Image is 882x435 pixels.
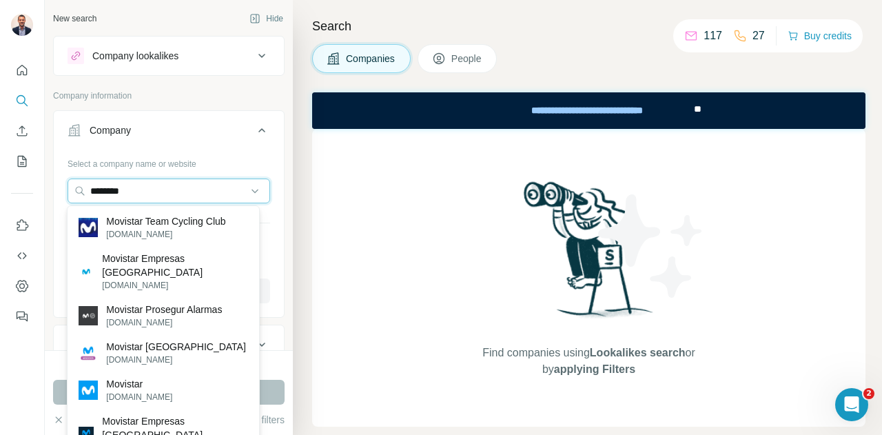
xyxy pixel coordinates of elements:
[11,14,33,36] img: Avatar
[106,340,246,354] p: Movistar [GEOGRAPHIC_DATA]
[752,28,765,44] p: 27
[79,306,98,325] img: Movistar Prosegur Alarmas
[478,345,699,378] span: Find companies using or by
[79,381,98,400] img: Movistar
[11,274,33,299] button: Dashboard
[102,279,247,292] p: [DOMAIN_NAME]
[79,343,98,363] img: Movistar México
[11,304,33,329] button: Feedback
[11,213,33,238] button: Use Surfe on LinkedIn
[240,8,293,29] button: Hide
[79,218,98,237] img: Movistar Team Cycling Club
[11,119,33,143] button: Enrich CSV
[54,328,284,361] button: Industry
[102,252,247,279] p: Movistar Empresas [GEOGRAPHIC_DATA]
[554,363,635,375] span: applying Filters
[788,26,852,45] button: Buy credits
[106,377,172,391] p: Movistar
[79,264,94,279] img: Movistar Empresas Argentina
[53,12,96,25] div: New search
[589,184,713,308] img: Surfe Illustration - Stars
[68,152,270,170] div: Select a company name or website
[11,149,33,174] button: My lists
[106,354,246,366] p: [DOMAIN_NAME]
[54,114,284,152] button: Company
[106,303,222,316] p: Movistar Prosegur Alarmas
[704,28,722,44] p: 117
[11,58,33,83] button: Quick start
[90,123,131,137] div: Company
[11,243,33,268] button: Use Surfe API
[835,388,868,421] iframe: Intercom live chat
[312,92,865,129] iframe: Banner
[106,214,225,228] p: Movistar Team Cycling Club
[106,316,222,329] p: [DOMAIN_NAME]
[11,88,33,113] button: Search
[312,17,865,36] h4: Search
[53,90,285,102] p: Company information
[92,49,178,63] div: Company lookalikes
[106,391,172,403] p: [DOMAIN_NAME]
[590,347,686,358] span: Lookalikes search
[53,413,92,427] button: Clear
[346,52,396,65] span: Companies
[451,52,483,65] span: People
[517,178,661,332] img: Surfe Illustration - Woman searching with binoculars
[106,228,225,241] p: [DOMAIN_NAME]
[863,388,874,399] span: 2
[54,39,284,72] button: Company lookalikes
